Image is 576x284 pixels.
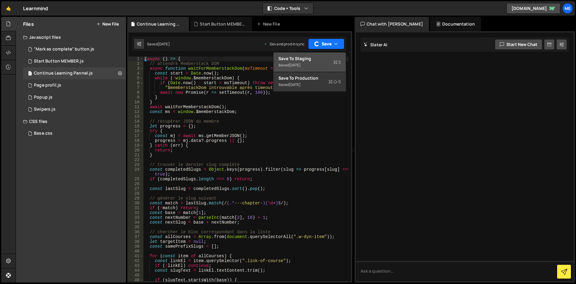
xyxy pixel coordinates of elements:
div: 21 [128,153,143,157]
div: Documentation [430,17,481,31]
div: 46 [128,278,143,282]
div: Swipers.js [34,107,55,112]
div: 16075/43124.js [23,91,126,103]
div: 38 [128,239,143,244]
button: Code + Tools [263,3,313,14]
div: 43 [128,263,143,268]
span: S [333,59,341,65]
div: 4 [128,71,143,76]
div: 41 [128,254,143,258]
div: 19 [128,143,143,148]
div: 14 [128,119,143,124]
button: Start new chat [495,39,542,50]
div: Saved [147,41,170,47]
div: 35 [128,225,143,230]
div: New File [257,21,282,27]
div: 10 [128,100,143,105]
div: 30 [128,201,143,206]
div: Dev and prod in sync [264,41,304,47]
div: 16075/45781.js [23,55,126,67]
a: 🤙 [1,1,16,16]
div: 6 [128,81,143,85]
div: 26 [128,182,143,186]
div: 16 [128,129,143,133]
div: Learnmind [23,5,48,12]
div: 33 [128,215,143,220]
a: [DOMAIN_NAME] [506,3,560,14]
div: 15 [128,124,143,129]
span: 1 [28,72,32,76]
button: Save to ProductionS Saved[DATE] [274,72,346,92]
div: Continue Learning Pannel.js [34,71,93,76]
div: 16075/43439.js [23,103,126,115]
div: 39 [128,244,143,249]
div: 40 [128,249,143,254]
div: 45 [128,273,143,278]
div: 20 [128,148,143,153]
div: 44 [128,268,143,273]
div: 16075/45578.js [23,43,126,55]
div: 28 [128,191,143,196]
div: Base.css [34,131,52,136]
div: 16075/43125.js [23,79,126,91]
div: 17 [128,133,143,138]
div: 22 [128,157,143,162]
div: 7 [128,85,143,90]
div: [DATE] [158,41,170,47]
div: 16075/43463.css [23,127,126,139]
div: Page profil.js [34,83,61,88]
a: Me [562,3,573,14]
div: 34 [128,220,143,225]
div: 29 [128,196,143,201]
div: 13 [128,114,143,119]
div: Popup.js [34,95,52,100]
div: 24 [128,167,143,177]
div: Start Button MEMBER.js [200,21,245,27]
div: 16075/45686.js [23,67,126,79]
div: 25 [128,177,143,182]
div: 42 [128,258,143,263]
h2: Files [23,21,34,27]
div: 36 [128,230,143,234]
div: Javascript files [16,31,126,43]
span: S [328,79,341,85]
div: 1 [128,56,143,61]
div: Save to Staging [278,56,341,62]
div: 23 [128,162,143,167]
div: 32 [128,210,143,215]
div: 12 [128,109,143,114]
div: CSS files [16,115,126,127]
div: Save to Production [278,75,341,81]
div: 37 [128,234,143,239]
div: 2 [128,61,143,66]
h2: Slater AI [364,42,388,47]
div: [DATE] [289,82,301,87]
div: Saved [278,81,341,88]
div: Chat with [PERSON_NAME] [355,17,429,31]
div: 18 [128,138,143,143]
div: Continue Learning Pannel.js [137,21,182,27]
div: 9 [128,95,143,100]
div: 8 [128,90,143,95]
div: 5 [128,76,143,81]
div: [DATE] [289,63,301,68]
div: 3 [128,66,143,71]
div: 31 [128,206,143,210]
div: 11 [128,105,143,109]
div: Start Button MEMBER.js [34,59,84,64]
button: Save to StagingS Saved[DATE] [274,53,346,72]
button: New File [96,22,119,26]
div: "Mark as complete" button.js [34,47,94,52]
div: 27 [128,186,143,191]
button: Save [308,38,344,49]
div: Saved [278,62,341,69]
